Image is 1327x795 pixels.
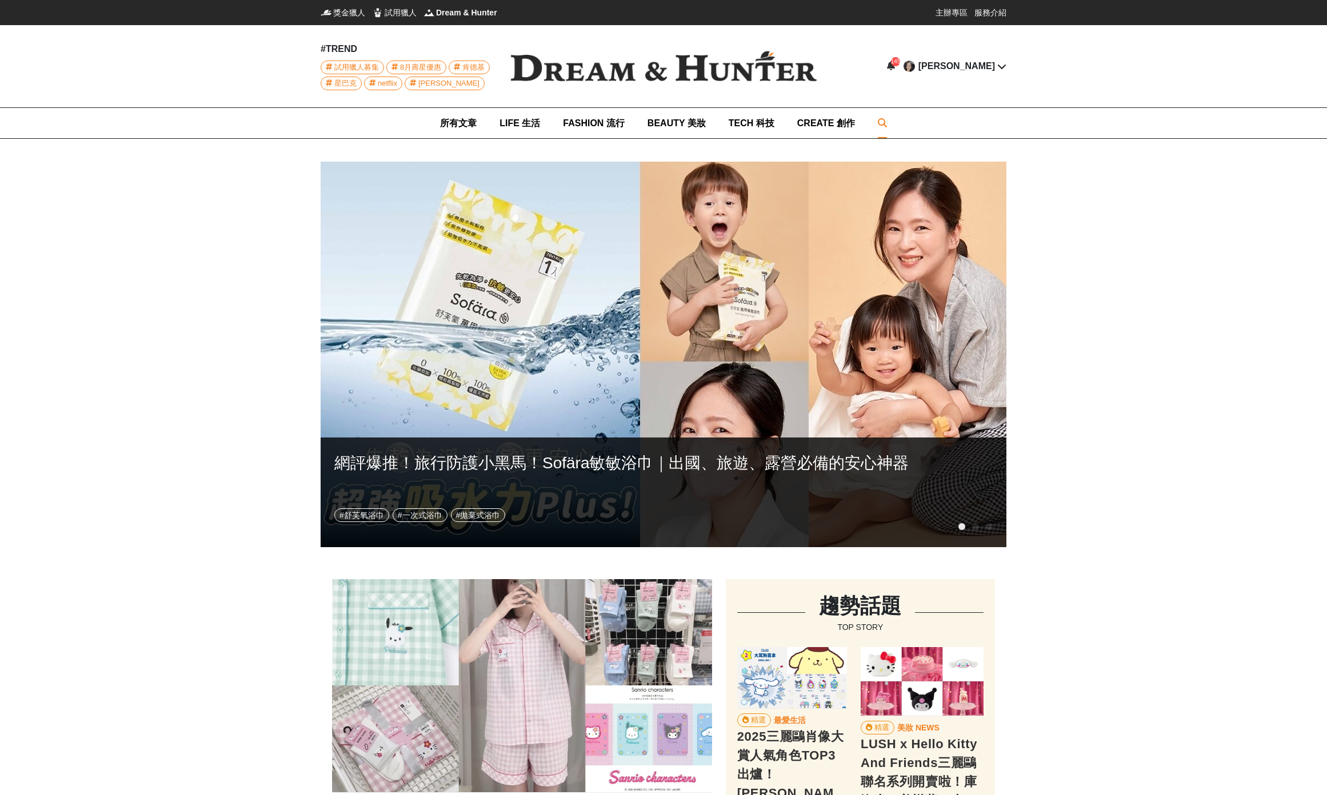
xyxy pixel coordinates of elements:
a: 星巴克 [321,77,362,90]
img: Avatar [904,61,915,72]
a: [PERSON_NAME] [405,77,485,90]
div: #TREND [321,42,492,56]
a: 服務介紹 [974,7,1006,18]
a: FASHION 流行 [563,108,625,138]
span: 星巴克 [334,77,357,90]
a: LUSH x Hello Kitty And Friends三麗鷗聯名系列開賣啦！庫洛米、美樂蒂、大耳狗氣泡彈通通可愛炸天 [861,647,984,716]
span: FASHION 流行 [563,118,625,128]
a: 獎金獵人獎金獵人 [321,7,365,18]
span: 145+ [891,58,904,65]
span: 肯德基 [462,61,485,74]
span: # 舒芙氧浴巾 [339,511,384,520]
a: 8月壽星優惠 [386,61,446,74]
a: 試用獵人試用獵人 [372,7,417,18]
div: 精選 [874,721,889,734]
a: netflix [364,77,402,90]
a: Dream & HunterDream & Hunter [423,7,497,18]
span: 獎金獵人 [333,7,365,18]
div: TOP STORY [819,621,901,633]
div: 趨勢話題 [819,591,901,621]
div: 最愛生活 [774,714,806,726]
img: 獎金獵人 [321,7,332,18]
a: BEAUTY 美妝 [647,108,706,138]
a: #一次式浴巾 [393,508,447,522]
a: 日本GU三麗鷗睡衣再推新款：「帕恰狗、KITTY、大耳狗」超萌居家服和同款刺繡短襪必須全都收 [332,579,712,793]
a: 所有文章 [440,108,477,138]
span: # 一次式浴巾 [398,511,442,520]
div: [PERSON_NAME] [918,59,995,73]
span: 試用獵人 [385,7,417,18]
a: TECH 科技 [729,108,774,138]
span: TECH 科技 [729,118,774,128]
div: 精選 [751,714,766,726]
a: #舒芙氧浴巾 [334,508,389,522]
a: 肯德基 [449,61,490,74]
span: [PERSON_NAME] [418,77,479,90]
span: CREATE 創作 [797,118,855,128]
span: Dream & Hunter [436,7,497,18]
img: Dream & Hunter [423,7,435,18]
a: 試用獵人募集 [321,61,384,74]
a: CREATE 創作 [797,108,855,138]
div: 網評爆推！旅行防護小黑馬！Sofära敏敏浴巾｜出國、旅遊、露營必備的安心神器 [334,451,993,499]
span: BEAUTY 美妝 [647,118,706,128]
a: 網評爆推！旅行防護小黑馬！Sofära敏敏浴巾｜出國、旅遊、露營必備的安心神器#舒芙氧浴巾#一次式浴巾#拋棄式浴巾 [321,162,1006,547]
span: 試用獵人募集 [334,61,379,74]
a: 主辦專區 [936,7,968,18]
a: #拋棄式浴巾 [451,508,506,522]
div: 美妝 NEWS [897,721,940,734]
span: netflix [378,77,397,90]
img: Dream & Hunter [492,33,835,100]
span: # 拋棄式浴巾 [456,511,501,520]
span: 所有文章 [440,118,477,128]
span: 8月壽星優惠 [400,61,441,74]
span: LIFE 生活 [499,118,540,128]
img: 試用獵人 [372,7,383,18]
a: 最愛生活 [773,713,806,727]
a: 2025三麗鷗肖像大賞人氣角色TOP3出爐！KITTY竟然沒進前三名，帕恰狗人氣竄紅 [737,647,847,709]
a: 美妝 NEWS [897,721,940,734]
a: LIFE 生活 [499,108,540,138]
